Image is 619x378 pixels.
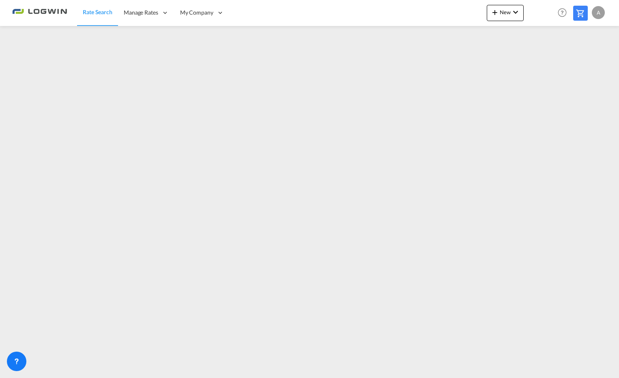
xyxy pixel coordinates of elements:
[592,6,605,19] div: A
[490,7,500,17] md-icon: icon-plus 400-fg
[490,9,520,15] span: New
[12,4,67,22] img: 2761ae10d95411efa20a1f5e0282d2d7.png
[180,9,213,17] span: My Company
[555,6,573,20] div: Help
[487,5,524,21] button: icon-plus 400-fgNewicon-chevron-down
[555,6,569,19] span: Help
[83,9,112,15] span: Rate Search
[511,7,520,17] md-icon: icon-chevron-down
[124,9,158,17] span: Manage Rates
